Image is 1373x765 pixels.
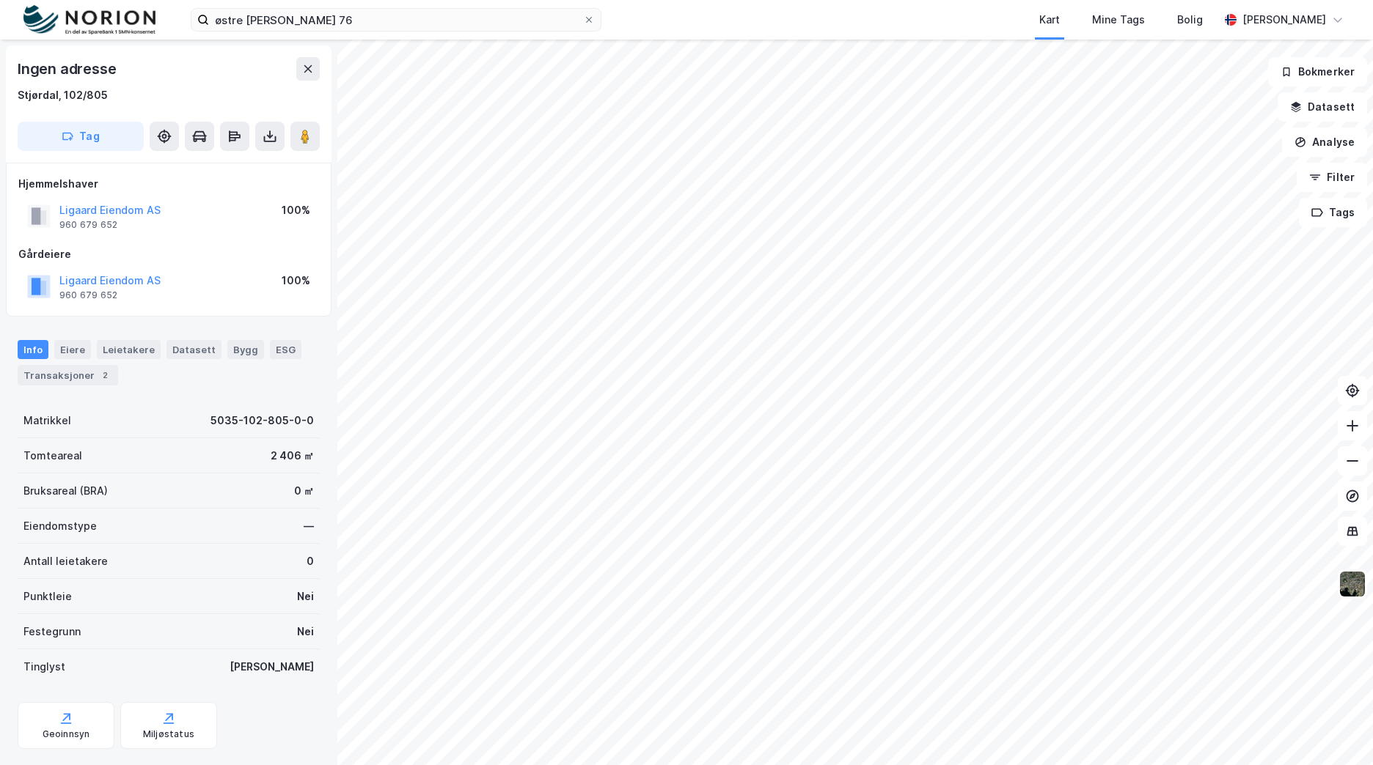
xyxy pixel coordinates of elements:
div: 2 406 ㎡ [271,447,314,465]
div: 960 679 652 [59,289,117,301]
div: Geoinnsyn [43,728,90,740]
img: 9k= [1339,570,1366,598]
div: 960 679 652 [59,219,117,231]
div: Transaksjoner [18,365,118,385]
img: norion-logo.80e7a08dc31c2e691866.png [23,5,155,35]
button: Filter [1297,163,1367,192]
div: Tinglyst [23,658,65,676]
div: Miljøstatus [143,728,194,740]
div: — [304,517,314,535]
div: Bruksareal (BRA) [23,482,108,500]
div: Eiere [54,340,91,359]
div: [PERSON_NAME] [1242,11,1326,29]
div: Hjemmelshaver [18,175,319,193]
div: 5035-102-805-0-0 [210,412,314,429]
button: Tags [1299,198,1367,227]
div: Nei [297,623,314,640]
div: Ingen adresse [18,57,119,81]
div: 0 ㎡ [294,482,314,500]
div: [PERSON_NAME] [230,658,314,676]
div: Punktleie [23,588,72,605]
div: Eiendomstype [23,517,97,535]
div: Mine Tags [1092,11,1145,29]
div: Leietakere [97,340,161,359]
div: Festegrunn [23,623,81,640]
button: Bokmerker [1268,57,1367,86]
button: Datasett [1278,92,1367,122]
div: 2 [98,368,112,382]
button: Analyse [1282,127,1367,157]
div: Datasett [166,340,221,359]
div: ESG [270,340,301,359]
button: Tag [18,122,144,151]
div: Bygg [227,340,264,359]
div: Info [18,340,48,359]
div: Kart [1039,11,1060,29]
div: 0 [307,552,314,570]
div: Gårdeiere [18,245,319,263]
div: Matrikkel [23,412,71,429]
div: Nei [297,588,314,605]
div: Antall leietakere [23,552,108,570]
input: Søk på adresse, matrikkel, gårdeiere, leietakere eller personer [209,9,583,31]
div: Stjørdal, 102/805 [18,86,108,104]
iframe: Chat Widget [1300,695,1373,765]
div: Bolig [1177,11,1203,29]
div: Tomteareal [23,447,82,465]
div: 100% [282,272,310,289]
div: 100% [282,202,310,219]
div: Kontrollprogram for chat [1300,695,1373,765]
